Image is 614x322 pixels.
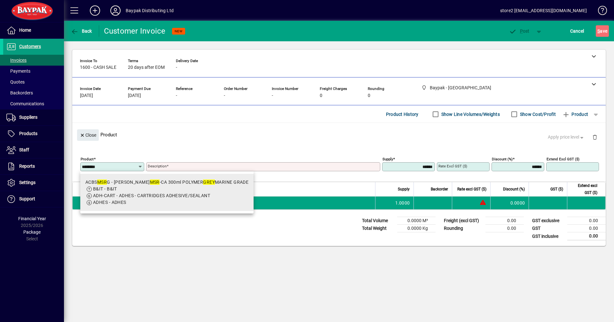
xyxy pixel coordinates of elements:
mat-label: Rate excl GST ($) [438,164,467,168]
a: Settings [3,175,64,191]
span: ave [597,26,607,36]
span: Settings [19,180,35,185]
td: GST [529,225,567,232]
a: Invoices [3,55,64,66]
button: Add [85,5,105,16]
span: Payments [6,68,30,74]
span: 1600 - CASH SALE [80,65,116,70]
span: 0 [320,93,322,98]
div: Customer Invoice [104,26,166,36]
span: Financial Year [18,216,46,221]
td: Rounding [441,225,485,232]
td: 0.00 [567,217,606,225]
span: Suppliers [19,115,37,120]
span: Backorder [431,186,448,193]
td: Total Volume [359,217,397,225]
div: ACBS G - [PERSON_NAME] -CA 300ml POLYMER MARINE GRADE [85,179,248,186]
div: store2 [EMAIL_ADDRESS][DOMAIN_NAME] [500,5,587,16]
td: 0.0000 Kg [397,225,436,232]
span: [DATE] [128,93,141,98]
td: 0.00 [567,225,606,232]
span: Home [19,28,31,33]
span: GST ($) [550,186,563,193]
a: Communications [3,98,64,109]
span: Cancel [570,26,584,36]
td: Freight (excl GST) [441,217,485,225]
mat-label: Supply [382,157,393,161]
td: Total Weight [359,225,397,232]
span: Customers [19,44,41,49]
span: Reports [19,164,35,169]
button: Product History [383,109,421,120]
span: Products [19,131,37,136]
span: ADH-CART - ADHES - CARTRIDGES ADHESIVE/SEALANT [93,193,210,198]
span: 0 [368,93,370,98]
span: Supply [398,186,410,193]
span: Invoices [6,58,27,63]
a: Payments [3,66,64,76]
div: Baypak Distributing Ltd [126,5,174,16]
td: 0.0000 M³ [397,217,436,225]
span: 20 days after EOM [128,65,165,70]
app-page-header-button: Back [64,25,99,37]
span: B&IT - B&IT [93,186,117,191]
mat-label: Extend excl GST ($) [547,157,579,161]
a: Home [3,22,64,38]
span: S [597,28,600,34]
a: Backorders [3,87,64,98]
span: Close [80,130,96,141]
mat-option: ACBSMSRG - BOSTIK SIMSON MSR-CA 300ml POLYMER GREY MARINE GRADE [80,174,254,211]
app-page-header-button: Close [75,132,100,138]
button: Profile [105,5,126,16]
span: P [520,28,523,34]
label: Show Cost/Profit [519,111,556,117]
mat-label: Product [81,157,94,161]
span: ADHES - ADHES [93,200,126,205]
app-page-header-button: Delete [587,134,602,140]
button: Post [506,25,533,37]
button: Close [77,129,99,141]
span: Discount (%) [503,186,525,193]
td: 0.00 [567,232,606,240]
mat-label: Description [148,164,167,168]
a: Suppliers [3,109,64,125]
span: Package [23,229,41,235]
span: Staff [19,147,29,152]
span: - [272,93,273,98]
td: 0.0000 [490,197,529,209]
em: GREY [203,180,215,185]
a: Quotes [3,76,64,87]
span: Support [19,196,35,201]
span: 1.0000 [395,200,410,206]
span: Extend excl GST ($) [571,182,597,196]
span: Backorders [6,90,33,95]
span: Apply price level [548,134,585,141]
button: Delete [587,129,602,145]
span: ost [509,28,530,34]
a: Reports [3,158,64,174]
span: Quotes [6,79,25,85]
a: Support [3,191,64,207]
a: Knowledge Base [593,1,606,22]
button: Cancel [569,25,586,37]
span: Rate excl GST ($) [457,186,486,193]
span: - [176,93,177,98]
button: Back [69,25,94,37]
td: GST exclusive [529,217,567,225]
span: Communications [6,101,44,106]
a: Staff [3,142,64,158]
div: Product [72,123,606,146]
span: [DATE] [80,93,93,98]
span: Product History [386,109,419,119]
td: 0.00 [485,217,524,225]
span: NEW [175,29,183,33]
label: Show Line Volumes/Weights [440,111,500,117]
span: - [224,93,225,98]
td: GST inclusive [529,232,567,240]
span: - [176,65,177,70]
a: Products [3,126,64,142]
em: MSR [97,180,107,185]
button: Save [596,25,609,37]
td: 0.00 [485,225,524,232]
em: MSR [150,180,160,185]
